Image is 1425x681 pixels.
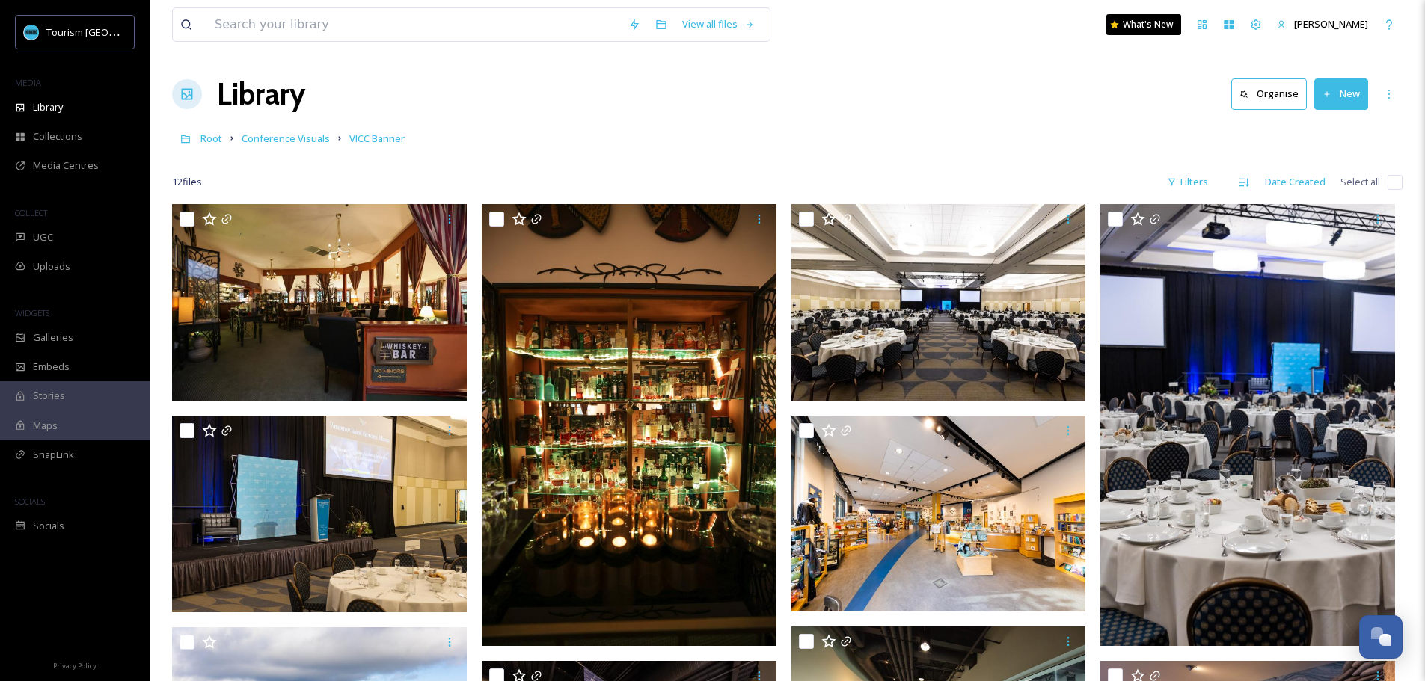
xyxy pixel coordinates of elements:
a: Library [217,72,305,117]
span: Embeds [33,360,70,374]
a: View all files [675,10,762,39]
span: 12 file s [172,175,202,189]
button: Open Chat [1359,615,1403,659]
img: TN_22-0353 Nanaimo Museum 22.jpg [791,416,1086,612]
span: WIDGETS [15,307,49,318]
span: Maps [33,419,58,433]
a: What's New [1106,14,1181,35]
span: Select all [1340,175,1380,189]
span: Socials [33,519,64,533]
span: MEDIA [15,77,41,88]
span: UGC [33,230,53,244]
button: New [1314,78,1368,109]
div: Date Created [1257,167,1333,197]
img: tourism_nanaimo_logo.jpeg [24,25,39,40]
button: Organise [1231,78,1307,109]
img: TN_22-0353 Mt Benson Ballroom 3.jpg [172,416,467,612]
span: Privacy Policy [53,661,96,671]
img: TN_22-0353 Mt Benson Ballroom 13.jpg [1100,204,1395,646]
span: Conference Visuals [242,132,330,145]
span: Tourism [GEOGRAPHIC_DATA] [46,25,180,39]
span: [PERSON_NAME] [1294,17,1368,31]
a: Conference Visuals [242,129,330,147]
span: COLLECT [15,207,47,218]
span: Root [200,132,222,145]
span: Collections [33,129,82,144]
span: SOCIALS [15,496,45,507]
span: VICC Banner [349,132,405,145]
span: Media Centres [33,158,99,173]
img: TN 22-0353 Grand Hotel Bar 28.jpg [172,204,467,401]
a: [PERSON_NAME] [1269,10,1376,39]
span: Library [33,100,63,114]
span: Uploads [33,259,70,274]
a: Organise [1231,78,1314,109]
a: VICC Banner [349,129,405,147]
img: TN_22-0353 Mt Benson Ballroom 15.jpg [791,204,1086,401]
span: SnapLink [33,448,74,462]
div: Filters [1159,167,1216,197]
span: Stories [33,389,65,403]
input: Search your library [207,8,621,41]
a: Root [200,129,222,147]
img: TN 22-0353 Grand Hotel Bar 13.jpg [482,204,776,646]
span: Galleries [33,330,73,345]
a: Privacy Policy [53,656,96,674]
